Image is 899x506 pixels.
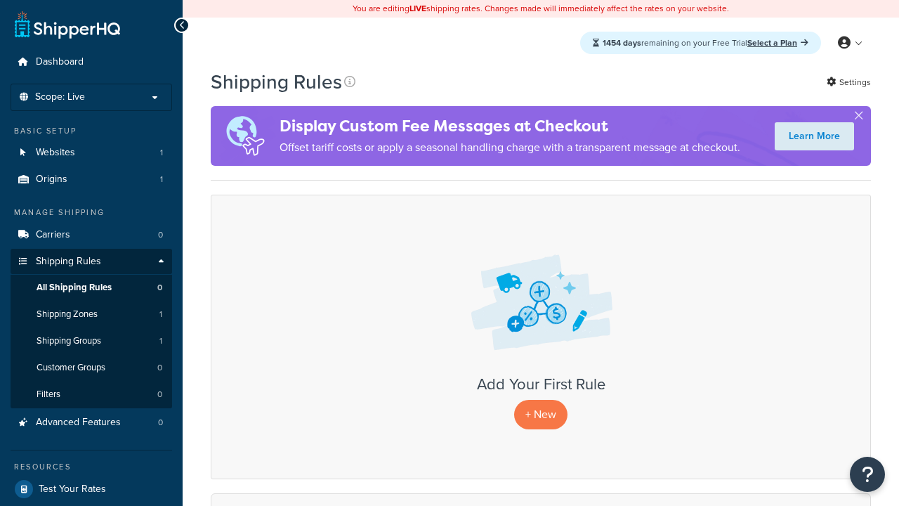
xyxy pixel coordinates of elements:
[39,484,106,495] span: Test Your Rates
[775,122,854,150] a: Learn More
[211,106,280,166] img: duties-banner-06bc72dcb5fe05cb3f9472aba00be2ae8eb53ab6f0d8bb03d382ba314ac3c341.png
[37,335,101,347] span: Shipping Groups
[225,376,856,393] h3: Add Your First Rule
[580,32,821,54] div: remaining on your Free Trial
[11,382,172,408] li: Filters
[158,417,163,429] span: 0
[11,355,172,381] li: Customer Groups
[11,167,172,193] li: Origins
[37,362,105,374] span: Customer Groups
[36,174,67,186] span: Origins
[37,389,60,401] span: Filters
[11,301,172,327] li: Shipping Zones
[11,410,172,436] li: Advanced Features
[11,167,172,193] a: Origins 1
[36,56,84,68] span: Dashboard
[157,282,162,294] span: 0
[159,335,162,347] span: 1
[11,249,172,275] a: Shipping Rules
[747,37,808,49] a: Select a Plan
[11,222,172,248] a: Carriers 0
[37,282,112,294] span: All Shipping Rules
[409,2,426,15] b: LIVE
[159,309,162,320] span: 1
[603,37,641,49] strong: 1454 days
[11,461,172,473] div: Resources
[11,49,172,75] a: Dashboard
[827,72,871,92] a: Settings
[37,309,98,320] span: Shipping Zones
[160,174,163,186] span: 1
[11,355,172,381] a: Customer Groups 0
[280,138,740,157] p: Offset tariff costs or apply a seasonal handling charge with a transparent message at checkout.
[11,275,172,301] a: All Shipping Rules 0
[850,457,885,492] button: Open Resource Center
[11,328,172,354] a: Shipping Groups 1
[11,249,172,409] li: Shipping Rules
[157,389,162,401] span: 0
[160,147,163,159] span: 1
[11,140,172,166] a: Websites 1
[36,229,70,241] span: Carriers
[11,222,172,248] li: Carriers
[157,362,162,374] span: 0
[11,476,172,502] a: Test Your Rates
[11,328,172,354] li: Shipping Groups
[211,68,342,96] h1: Shipping Rules
[11,382,172,408] a: Filters 0
[11,125,172,137] div: Basic Setup
[158,229,163,241] span: 0
[514,400,567,429] p: + New
[280,115,740,138] h4: Display Custom Fee Messages at Checkout
[15,11,120,39] a: ShipperHQ Home
[11,275,172,301] li: All Shipping Rules
[36,256,101,268] span: Shipping Rules
[11,410,172,436] a: Advanced Features 0
[36,147,75,159] span: Websites
[11,140,172,166] li: Websites
[11,301,172,327] a: Shipping Zones 1
[35,91,85,103] span: Scope: Live
[11,207,172,219] div: Manage Shipping
[36,417,121,429] span: Advanced Features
